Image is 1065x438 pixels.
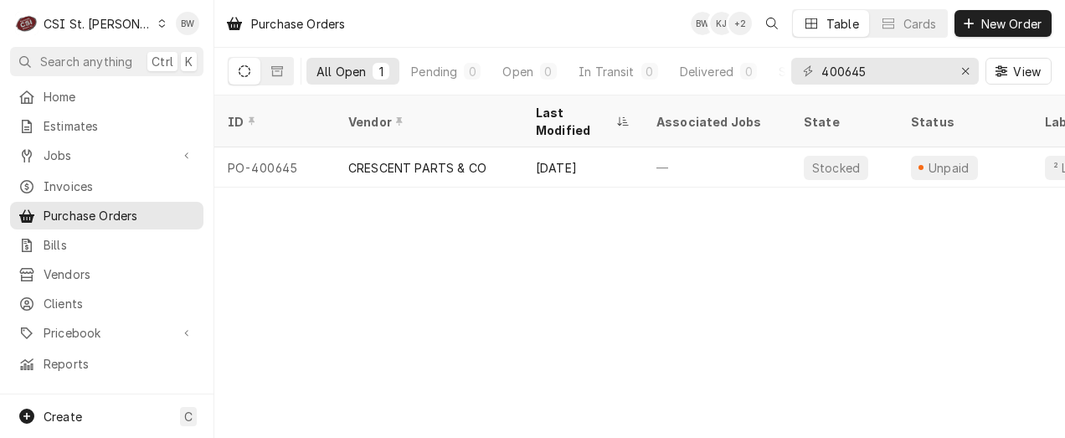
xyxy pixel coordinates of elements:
[10,142,203,169] a: Go to Jobs
[821,58,947,85] input: Keyword search
[1010,63,1044,80] span: View
[44,393,193,410] span: Help Center
[10,83,203,111] a: Home
[826,15,859,33] div: Table
[911,113,1015,131] div: Status
[176,12,199,35] div: Brad Wicks's Avatar
[502,63,533,80] div: Open
[954,10,1052,37] button: New Order
[656,113,777,131] div: Associated Jobs
[228,113,318,131] div: ID
[680,63,733,80] div: Delivered
[728,12,752,35] div: + 2
[214,147,335,188] div: PO-400645
[44,147,170,164] span: Jobs
[985,58,1052,85] button: View
[10,231,203,259] a: Bills
[44,355,195,373] span: Reports
[978,15,1045,33] span: New Order
[44,236,195,254] span: Bills
[710,12,733,35] div: KJ
[10,290,203,317] a: Clients
[348,159,486,177] div: CRESCENT PARTS & CO
[804,113,884,131] div: State
[926,159,971,177] div: Unpaid
[44,265,195,283] span: Vendors
[44,15,152,33] div: CSI St. [PERSON_NAME]
[15,12,39,35] div: C
[10,260,203,288] a: Vendors
[10,47,203,76] button: Search anythingCtrlK
[44,178,195,195] span: Invoices
[743,63,754,80] div: 0
[579,63,635,80] div: In Transit
[467,63,477,80] div: 0
[40,53,132,70] span: Search anything
[44,324,170,342] span: Pricebook
[10,202,203,229] a: Purchase Orders
[376,63,386,80] div: 1
[44,117,195,135] span: Estimates
[15,12,39,35] div: CSI St. Louis's Avatar
[10,319,203,347] a: Go to Pricebook
[10,173,203,200] a: Invoices
[691,12,714,35] div: Brad Wicks's Avatar
[10,350,203,378] a: Reports
[759,10,785,37] button: Open search
[185,53,193,70] span: K
[44,295,195,312] span: Clients
[152,53,173,70] span: Ctrl
[903,15,937,33] div: Cards
[522,147,643,188] div: [DATE]
[10,388,203,415] a: Go to Help Center
[779,63,826,80] div: Stocked
[710,12,733,35] div: Ken Jiricek's Avatar
[952,58,979,85] button: Erase input
[411,63,457,80] div: Pending
[44,88,195,106] span: Home
[176,12,199,35] div: BW
[316,63,366,80] div: All Open
[645,63,655,80] div: 0
[44,207,195,224] span: Purchase Orders
[643,147,790,188] div: —
[691,12,714,35] div: BW
[543,63,553,80] div: 0
[348,113,506,131] div: Vendor
[536,104,613,139] div: Last Modified
[44,410,82,424] span: Create
[810,159,862,177] div: Stocked
[184,408,193,425] span: C
[10,112,203,140] a: Estimates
